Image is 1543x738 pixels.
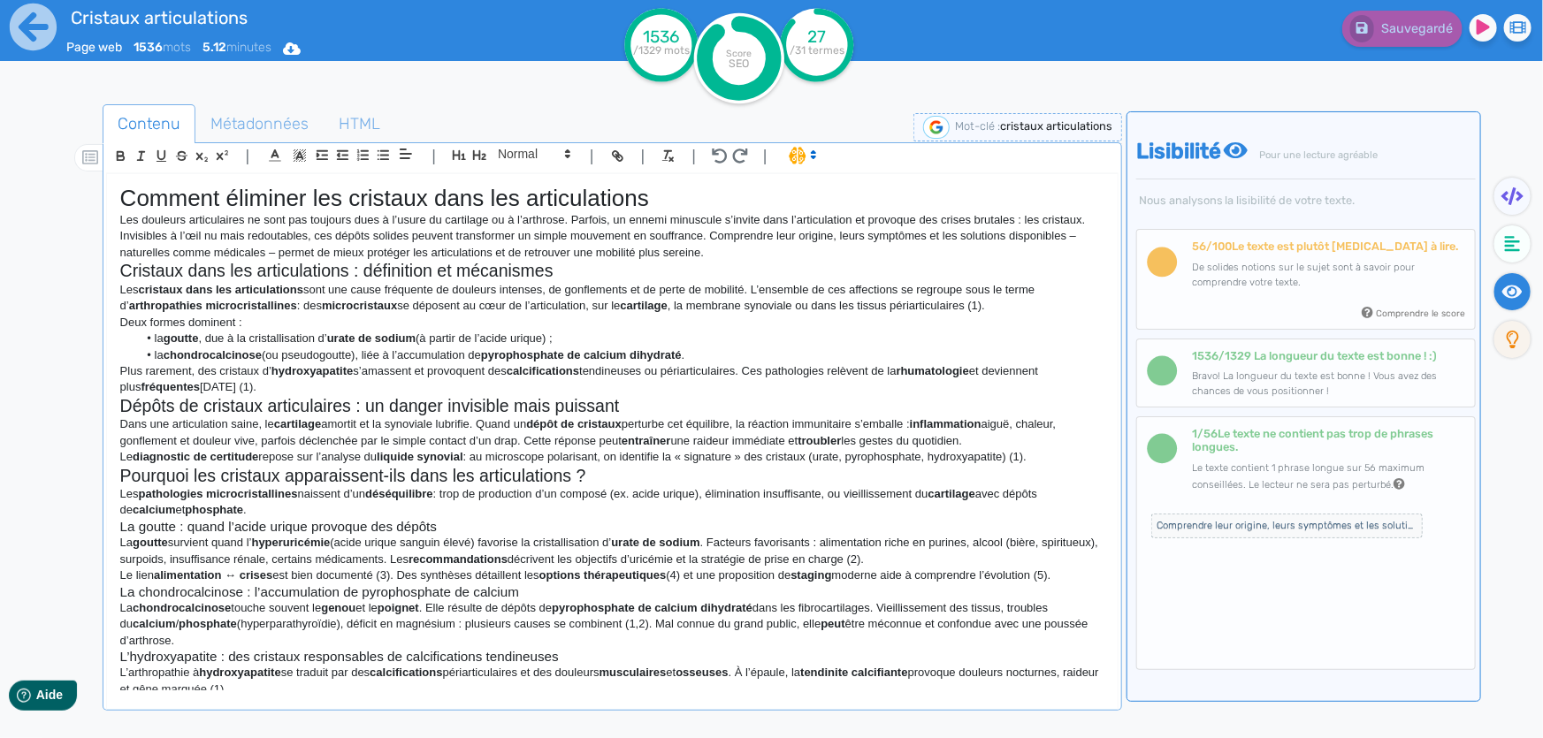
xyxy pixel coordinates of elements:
img: google-serp-logo.png [923,116,950,139]
span: | [691,144,696,168]
tspan: 27 [807,27,826,47]
p: Plus rarement, des cristaux d’ s’amassent et provoquent des tendineuses ou périarticulaires. Ces ... [120,363,1104,396]
span: | [641,144,645,168]
b: 1536 [134,40,163,55]
p: Le repose sur l’analyse du : au microscope polarisant, on identifie la « signature » des cristaux... [120,449,1104,465]
tspan: SEO [729,57,749,70]
p: Les naissent d’un : trop de production d’un composé (ex. acide urique), élimination insuffisante,... [120,486,1104,519]
tspan: Score [726,48,752,59]
strong: options thérapeutiques [539,568,667,582]
span: | [763,144,768,168]
strong: poignet [378,601,419,614]
strong: calcium [133,503,175,516]
p: La survient quand l’ (acide urique sanguin élevé) favorise la cristallisation d’ . Facteurs favor... [120,535,1104,567]
span: | [246,144,250,168]
button: Sauvegardé [1342,11,1463,47]
h2: Cristaux dans les articulations : définition et mécanismes [120,261,1104,281]
b: 56 [1192,240,1206,253]
strong: alimentation ↔ crises [154,568,272,582]
h6: Le texte est plutôt [MEDICAL_DATA] à lire. [1192,240,1465,253]
small: Comprendre le score [1376,308,1465,319]
span: | [590,144,594,168]
p: Les sont une cause fréquente de douleurs intenses, de gonflements et de perte de mobilité. L’ense... [120,282,1104,315]
h2: Pourquoi les cristaux apparaissent-ils dans les articulations ? [120,466,1104,486]
strong: calcifications [507,364,579,377]
p: Dans une articulation saine, le amortit et la synoviale lubrifie. Quand un perturbe cet équilibre... [120,416,1104,449]
strong: cartilage [928,487,975,500]
p: Le texte contient 1 phrase longue sur 56 maximum conseillées. Le lecteur ne sera pas perturbé. [1192,461,1465,494]
span: | [432,144,436,168]
b: 1 [1192,427,1197,440]
a: Métadonnées [195,104,324,144]
span: Contenu [103,100,195,148]
span: /56 [1192,427,1218,440]
span: cristaux articulations [1000,119,1112,133]
h1: Comment éliminer les cristaux dans les articulations [120,185,1104,212]
strong: osseuses [676,666,728,679]
strong: calcifications [370,666,442,679]
strong: urate de sodium [611,536,699,549]
span: Page web [66,40,122,55]
strong: pyrophosphate de calcium dihydraté [552,601,752,614]
strong: cartilage [274,417,321,430]
strong: dépôt de cristaux [526,417,622,430]
strong: pathologies microcristallines [139,487,298,500]
p: La touche souvent le et le . Elle résulte de dépôts de dans les fibrocartilages. Vieillissement d... [120,600,1104,649]
span: Mot-clé : [955,119,1000,133]
strong: phosphate [179,617,237,630]
strong: inflammation [910,417,982,430]
tspan: /1329 mots [633,44,690,57]
strong: chondrocalcinose [133,601,231,614]
a: Contenu [103,104,195,144]
b: 1536 [1192,349,1218,362]
tspan: 1536 [643,27,679,47]
strong: troubler [798,434,841,447]
strong: arthropathies microcristallines [129,299,297,312]
a: HTML [324,104,395,144]
strong: cartilage [620,299,667,312]
strong: peut [821,617,844,630]
h3: La goutte : quand l’acide urique provoque des dépôts [120,519,1104,535]
span: Métadonnées [196,100,323,148]
span: Aligment [393,143,418,164]
strong: hydroxyapatite [199,666,280,679]
p: Le lien est bien documenté (3). Des synthèses détaillent les (4) et une proposition de moderne ai... [120,567,1104,583]
p: De solides notions sur le sujet sont à savoir pour comprendre votre texte. [1192,261,1465,291]
strong: genou [321,601,355,614]
strong: chondrocalcinose [164,348,262,361]
h4: Lisibilité [1136,139,1476,207]
span: Nous analysons la lisibilité de votre texte. [1136,194,1476,207]
strong: recommandations [409,552,508,566]
h2: Dépôts de cristaux articulaires : un danger invisible mais puissant [120,396,1104,416]
h3: La chondrocalcinose : l’accumulation de pyrophosphate de calcium [120,584,1104,600]
p: Bravo! La longueur du texte est bonne ! Vous avez des chances de vous positionner ! [1192,369,1465,399]
strong: tendinite calcifiante [800,666,907,679]
span: Comprendre leur origine, leurs symptômes et les solutions disponibles – naturelles comme médicale... [1151,514,1423,538]
span: Pour une lecture agréable [1257,149,1379,161]
span: HTML [325,100,394,148]
input: title [66,4,530,32]
strong: cristaux dans les articulations [139,283,303,296]
tspan: /31 termes [790,44,844,57]
strong: liquide synovial [377,450,463,463]
li: la (ou pseudogoutte), liée à l’accumulation de . [137,347,1104,363]
span: minutes [202,40,271,55]
b: 5.12 [202,40,226,55]
h6: Le texte ne contient pas trop de phrases longues. [1192,427,1465,454]
span: /100 [1192,240,1232,253]
strong: goutte [164,331,199,345]
strong: urate de sodium [327,331,416,345]
strong: pyrophosphate de calcium dihydraté [481,348,682,361]
p: Les douleurs articulaires ne sont pas toujours dues à l’usure du cartilage ou à l’arthrose. Parfo... [120,212,1104,261]
strong: musculaires [600,666,667,679]
span: I.Assistant [781,145,822,166]
strong: phosphate [185,503,243,516]
strong: diagnostic de certitude [133,450,258,463]
h6: /1329 La longueur du texte est bonne ! :) [1192,349,1465,362]
strong: entraîner [622,434,671,447]
strong: goutte [133,536,168,549]
p: L’arthropathie à se traduit par des périarticulaires et des douleurs et . À l’épaule, la provoque... [120,665,1104,697]
span: mots [134,40,191,55]
strong: hydroxyapatite [271,364,353,377]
